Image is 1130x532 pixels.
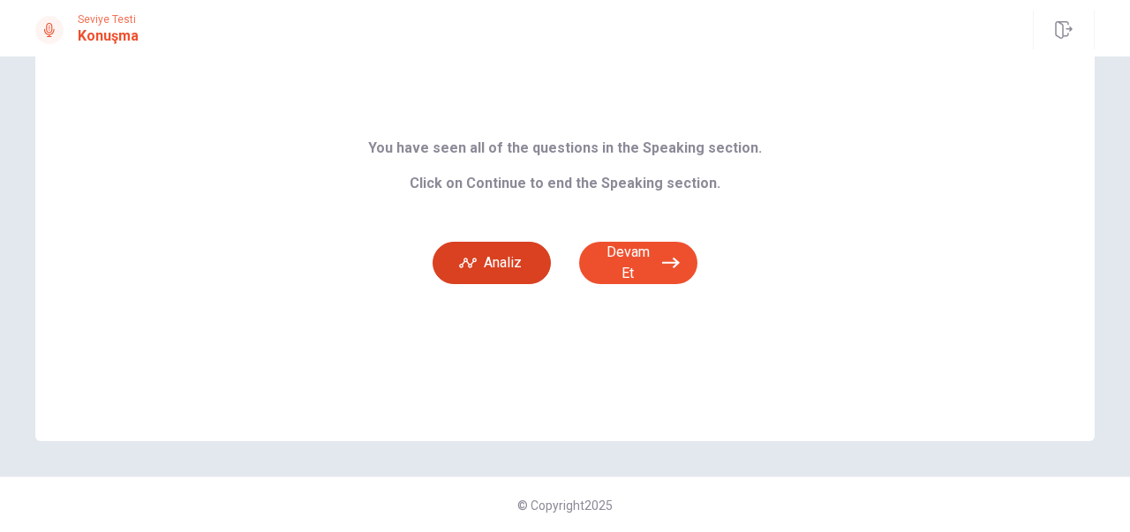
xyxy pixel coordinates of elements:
button: Devam Et [579,242,697,284]
b: You have seen all of the questions in the Speaking section. Click on Continue to end the Speaking... [368,139,762,191]
span: © Copyright 2025 [517,498,613,513]
span: Seviye Testi [78,13,139,26]
h1: Konuşma [78,26,139,47]
button: Analiz [433,242,551,284]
